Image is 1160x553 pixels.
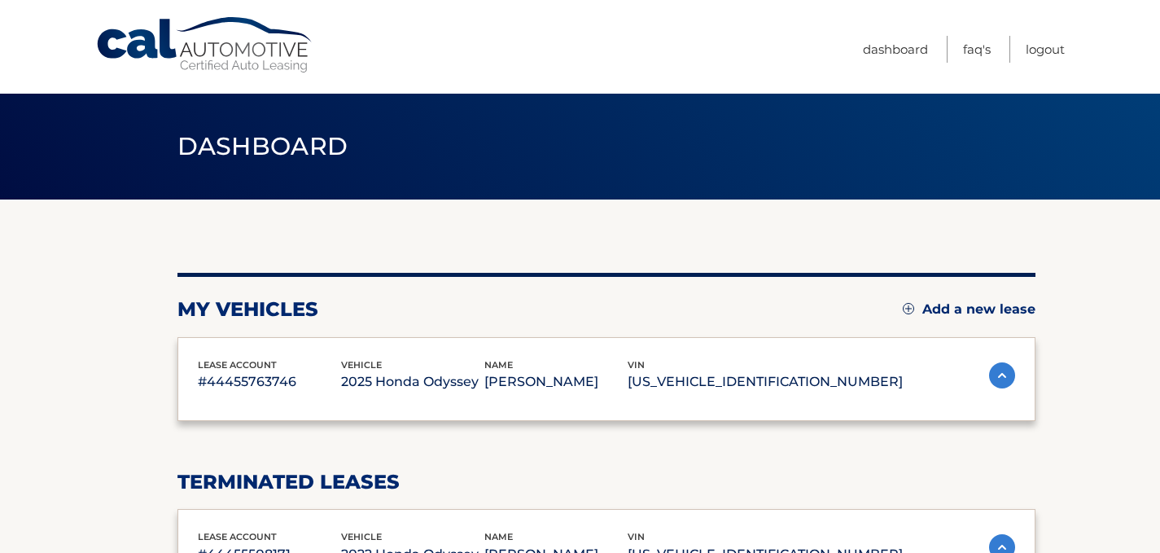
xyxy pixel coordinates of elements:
a: Logout [1026,36,1065,63]
p: 2025 Honda Odyssey [341,371,484,393]
h2: terminated leases [177,470,1035,494]
a: Cal Automotive [95,16,315,74]
img: add.svg [903,303,914,314]
span: lease account [198,359,277,371]
span: vin [628,359,645,371]
a: Dashboard [863,36,928,63]
p: [PERSON_NAME] [484,371,628,393]
h2: my vehicles [177,297,318,322]
span: lease account [198,531,277,542]
p: #44455763746 [198,371,341,393]
a: Add a new lease [903,301,1035,318]
span: name [484,531,513,542]
span: name [484,359,513,371]
span: vin [628,531,645,542]
span: vehicle [341,359,382,371]
img: accordion-active.svg [989,362,1015,388]
p: [US_VEHICLE_IDENTIFICATION_NUMBER] [628,371,903,393]
span: Dashboard [177,131,348,161]
span: vehicle [341,531,382,542]
a: FAQ's [963,36,991,63]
